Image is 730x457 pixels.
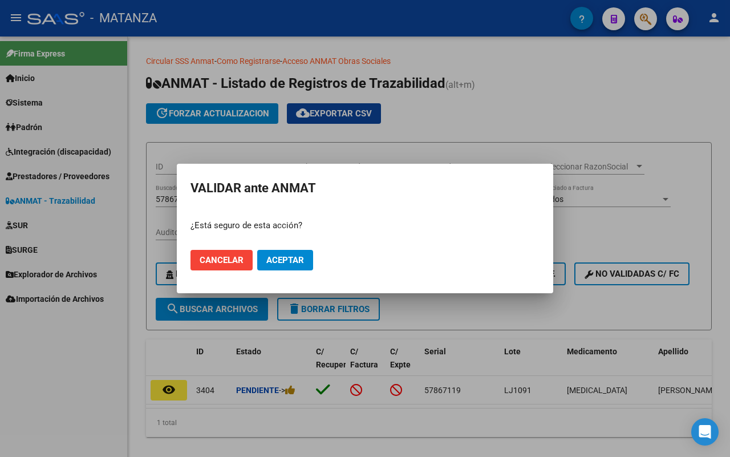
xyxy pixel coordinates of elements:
[257,250,313,270] button: Aceptar
[691,418,719,446] div: Open Intercom Messenger
[190,219,540,232] p: ¿Está seguro de esta acción?
[200,255,244,265] span: Cancelar
[266,255,304,265] span: Aceptar
[190,250,253,270] button: Cancelar
[190,177,540,199] h2: VALIDAR ante ANMAT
